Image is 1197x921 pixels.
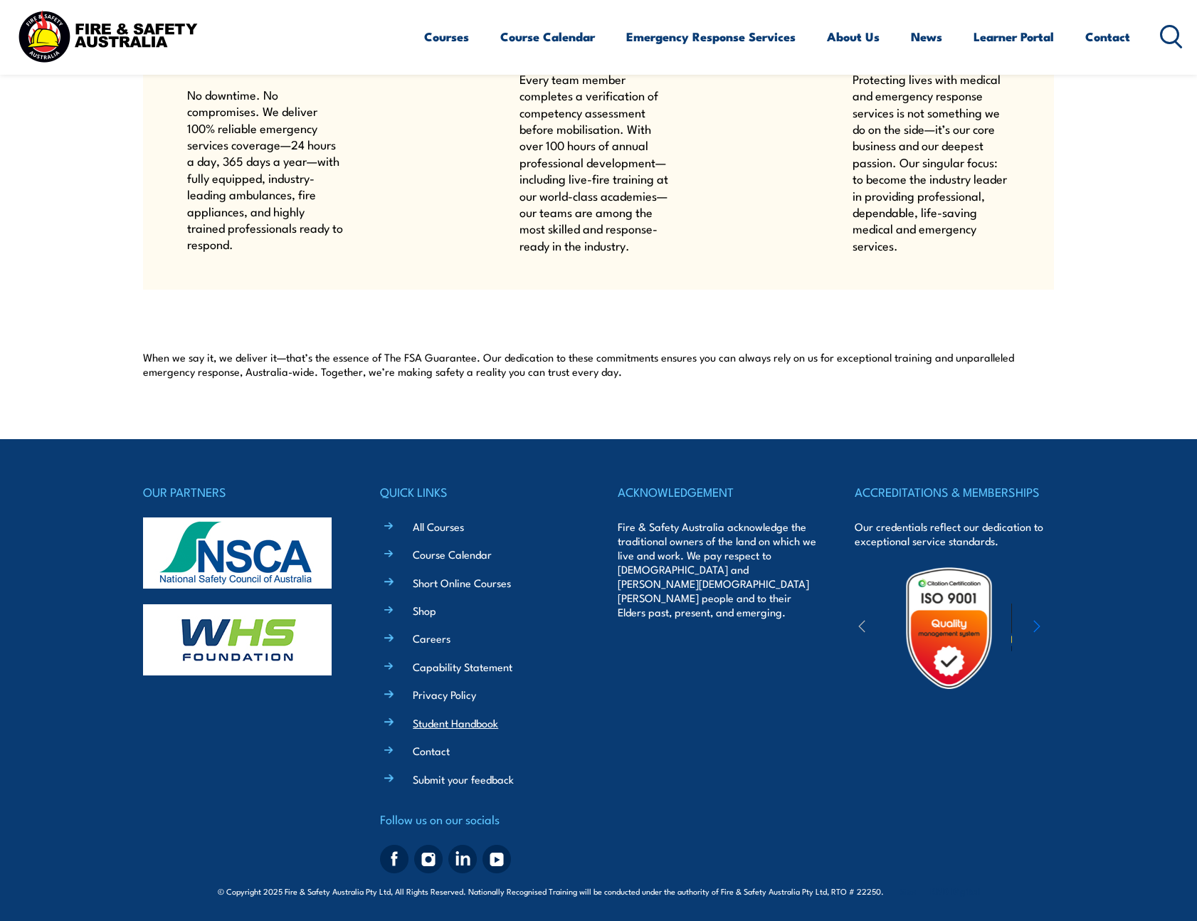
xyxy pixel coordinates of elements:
a: Course Calendar [413,547,492,562]
a: News [911,18,942,56]
p: Fire & Safety Australia acknowledge the traditional owners of the land on which we live and work.... [618,520,817,619]
a: Short Online Courses [413,575,511,590]
h4: Follow us on our socials [380,809,579,829]
a: Courses [424,18,469,56]
a: Privacy Policy [413,687,476,702]
a: Contact [413,743,450,758]
p: No downtime. No compromises. We deliver 100% reliable emergency services coverage—24 hours a day,... [187,86,344,253]
a: About Us [827,18,880,56]
h4: ACKNOWLEDGEMENT [618,482,817,502]
img: nsca-logo-footer [143,517,332,589]
a: Emergency Response Services [626,18,796,56]
a: KND Digital [930,883,980,898]
a: Submit your feedback [413,772,514,786]
a: Shop [413,603,436,618]
p: When we say it, we deliver it—that’s the essence of The FSA Guarantee. Our dedication to these co... [143,350,1054,379]
a: All Courses [413,519,464,534]
h4: ACCREDITATIONS & MEMBERSHIPS [855,482,1054,502]
p: Our credentials reflect our dedication to exceptional service standards. [855,520,1054,548]
p: Every team member completes a verification of competency assessment before mobilisation. With ove... [520,70,677,253]
span: © Copyright 2025 Fire & Safety Australia Pty Ltd, All Rights Reserved. Nationally Recognised Trai... [218,884,980,898]
img: Untitled design (19) [887,566,1011,690]
a: Student Handbook [413,715,498,730]
span: Site: [900,885,980,897]
img: ewpa-logo [1011,604,1135,653]
a: Learner Portal [974,18,1054,56]
a: Course Calendar [500,18,595,56]
h4: OUR PARTNERS [143,482,342,502]
p: Protecting lives with medical and emergency response services is not something we do on the side—... [853,70,1010,253]
img: whs-logo-footer [143,604,332,675]
a: Capability Statement [413,659,512,674]
h4: QUICK LINKS [380,482,579,502]
a: Contact [1085,18,1130,56]
a: Careers [413,631,450,646]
